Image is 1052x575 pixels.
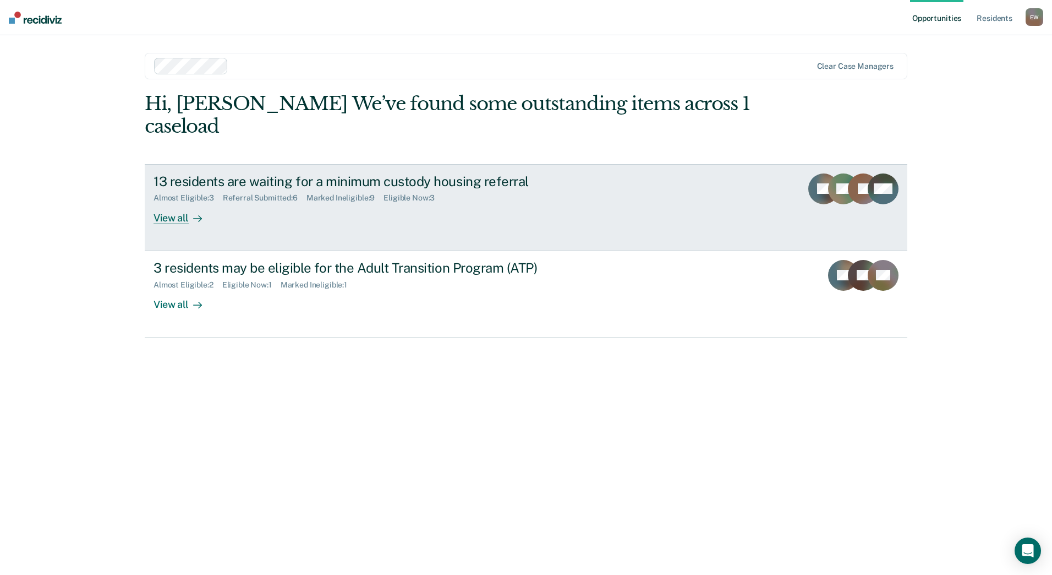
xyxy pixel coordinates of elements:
[817,62,894,71] div: Clear case managers
[223,193,306,203] div: Referral Submitted : 6
[9,12,62,24] img: Recidiviz
[145,251,907,338] a: 3 residents may be eligible for the Adult Transition Program (ATP)Almost Eligible:2Eligible Now:1...
[1026,8,1043,26] div: E W
[306,193,383,203] div: Marked Ineligible : 9
[383,193,443,203] div: Eligible Now : 3
[281,280,356,290] div: Marked Ineligible : 1
[154,260,540,276] div: 3 residents may be eligible for the Adult Transition Program (ATP)
[154,203,215,224] div: View all
[145,93,755,138] div: Hi, [PERSON_NAME] We’ve found some outstanding items across 1 caseload
[154,280,222,290] div: Almost Eligible : 2
[154,193,223,203] div: Almost Eligible : 3
[154,289,215,311] div: View all
[1026,8,1043,26] button: EW
[1015,538,1041,564] div: Open Intercom Messenger
[222,280,281,290] div: Eligible Now : 1
[154,173,540,189] div: 13 residents are waiting for a minimum custody housing referral
[145,164,907,251] a: 13 residents are waiting for a minimum custody housing referralAlmost Eligible:3Referral Submitte...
